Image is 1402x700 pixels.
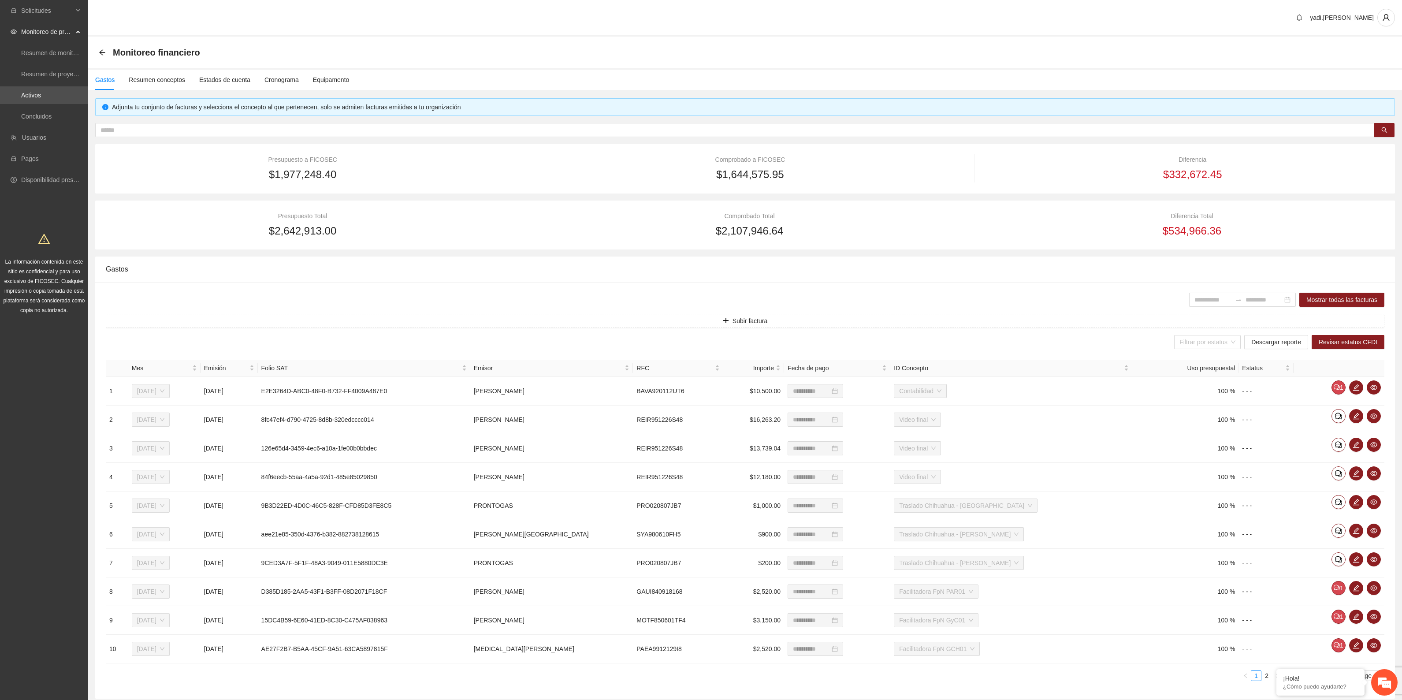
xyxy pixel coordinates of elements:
span: edit [1350,556,1363,563]
td: [DATE] [201,520,258,549]
td: [DATE] [201,635,258,663]
td: 100 % [1132,406,1238,434]
td: $12,180.00 [723,463,784,491]
button: plusSubir factura [106,314,1384,328]
td: 4 [106,463,128,491]
span: user [1378,14,1395,22]
td: $3,150.00 [723,606,784,635]
button: comment [1331,552,1346,566]
span: comment [1334,384,1340,391]
td: REIR951226S48 [633,463,723,491]
span: Facilitadora FpN GCH01 [899,642,974,655]
td: - - - [1238,377,1294,406]
td: [DATE] [201,406,258,434]
button: Mostrar todas las facturas [1299,293,1384,307]
button: eye [1367,466,1381,480]
span: $534,966.36 [1163,223,1221,239]
span: Contabilidad [899,384,941,398]
a: Resumen de proyectos aprobados [21,71,115,78]
div: Resumen conceptos [129,75,185,85]
span: Revisar estatus CFDI [1319,337,1377,347]
p: ¿Cómo puedo ayudarte? [1283,683,1358,690]
span: comment [1332,470,1345,477]
span: warning [38,233,50,245]
td: 1 [106,377,128,406]
td: 8 [106,577,128,606]
td: [MEDICAL_DATA][PERSON_NAME] [470,635,633,663]
li: 3 [1272,670,1283,681]
span: info-circle [102,104,108,110]
span: Importe [727,363,774,373]
td: BAVA920112UT6 [633,377,723,406]
button: edit [1349,552,1363,566]
span: Traslado Chihuahua - Aldama [899,556,1019,570]
button: Descargar reporte [1244,335,1308,349]
span: Mes [132,363,190,373]
button: edit [1349,610,1363,624]
button: comment1 [1331,581,1346,595]
button: comment [1331,466,1346,480]
a: Activos [21,92,41,99]
button: search [1374,123,1395,137]
td: 84f6eecb-55aa-4a5a-92d1-485e85029850 [258,463,470,491]
a: Usuarios [22,134,46,141]
div: Presupuesto a FICOSEC [106,155,499,164]
button: comment [1331,524,1346,538]
button: eye [1367,495,1381,509]
a: 1 [1251,671,1261,681]
button: edit [1349,380,1363,395]
li: 1 [1251,670,1261,681]
span: eye [11,29,17,35]
span: Monitoreo financiero [113,45,200,60]
span: eye [1367,470,1380,477]
button: edit [1349,466,1363,480]
td: 3 [106,434,128,463]
td: [DATE] [201,377,258,406]
td: aee21e85-350d-4376-b382-882738128615 [258,520,470,549]
span: Folio SAT [261,363,460,373]
td: - - - [1238,549,1294,577]
td: [PERSON_NAME] [470,377,633,406]
button: edit [1349,495,1363,509]
span: Facilitadora FpN PAR01 [899,585,973,598]
span: $2,642,913.00 [269,223,336,239]
td: 100 % [1132,549,1238,577]
button: edit [1349,409,1363,423]
button: eye [1367,581,1381,595]
th: Folio SAT [258,360,470,377]
th: Fecha de pago [784,360,890,377]
td: $200.00 [723,549,784,577]
span: yadi.[PERSON_NAME] [1310,14,1374,21]
td: 2 [106,406,128,434]
td: PRO020807JB7 [633,549,723,577]
td: 100 % [1132,434,1238,463]
span: plus [723,317,729,324]
td: MOTF850601TF4 [633,606,723,635]
button: comment1 [1331,638,1346,652]
span: Facilitadora FpN GyC01 [899,614,973,627]
button: eye [1367,552,1381,566]
td: $16,263.20 [723,406,784,434]
span: Video final [899,442,936,455]
span: comment [1334,613,1340,620]
span: comment [1332,556,1345,563]
button: bell [1292,11,1306,25]
span: Julio 2025 [137,642,164,655]
button: eye [1367,610,1381,624]
td: $10,500.00 [723,377,784,406]
td: $2,520.00 [723,577,784,606]
div: Cronograma [264,75,299,85]
td: 100 % [1132,577,1238,606]
div: Presupuesto Total [106,211,499,221]
td: [DATE] [201,434,258,463]
a: Concluidos [21,113,52,120]
button: edit [1349,438,1363,452]
span: edit [1350,413,1363,420]
td: [DATE] [201,491,258,520]
button: edit [1349,581,1363,595]
div: Back [99,49,106,56]
button: comment [1331,409,1346,423]
span: inbox [11,7,17,14]
td: - - - [1238,520,1294,549]
td: 9B3D22ED-4D0C-46C5-828F-CFD85D3FE8C5 [258,491,470,520]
